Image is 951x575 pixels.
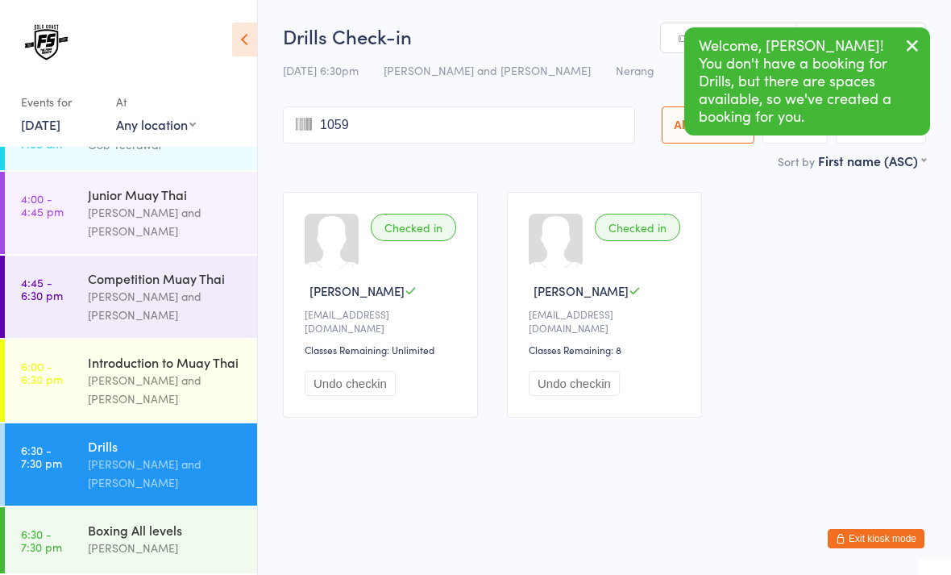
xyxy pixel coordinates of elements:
img: The Fight Society [16,12,77,73]
div: [PERSON_NAME] and [PERSON_NAME] [88,287,243,324]
span: Nerang [616,62,654,78]
div: Checked in [595,214,680,241]
div: [PERSON_NAME] and [PERSON_NAME] [88,455,243,492]
h2: Drills Check-in [283,23,926,49]
div: Welcome, [PERSON_NAME]! You don't have a booking for Drills, but there are spaces available, so w... [684,27,930,135]
a: [DATE] [21,115,60,133]
div: Any location [116,115,196,133]
div: First name (ASC) [818,152,926,169]
time: 4:00 - 4:45 pm [21,192,64,218]
a: 4:45 -6:30 pmCompetition Muay Thai[PERSON_NAME] and [PERSON_NAME] [5,256,257,338]
time: 6:00 - 6:30 pm [21,360,63,385]
span: [PERSON_NAME] [309,282,405,299]
a: 6:00 -6:30 pmIntroduction to Muay Thai[PERSON_NAME] and [PERSON_NAME] [5,340,257,422]
time: 6:30 - 7:30 pm [21,444,62,469]
div: Boxing All levels [88,521,243,539]
span: [PERSON_NAME] and [PERSON_NAME] [384,62,591,78]
div: Drills [88,437,243,455]
a: 6:30 -7:30 pmBoxing All levels[PERSON_NAME] [5,507,257,573]
a: 4:00 -4:45 pmJunior Muay Thai[PERSON_NAME] and [PERSON_NAME] [5,172,257,254]
label: Sort by [778,153,815,169]
button: Undo checkin [529,371,620,396]
span: [DATE] 6:30pm [283,62,359,78]
div: At [116,89,196,115]
div: Competition Muay Thai [88,269,243,287]
div: [PERSON_NAME] and [PERSON_NAME] [88,371,243,408]
div: Classes Remaining: Unlimited [305,343,461,356]
button: Undo checkin [305,371,396,396]
div: [EMAIL_ADDRESS][DOMAIN_NAME] [529,307,685,335]
div: Junior Muay Thai [88,185,243,203]
div: [PERSON_NAME] [88,539,243,557]
time: 6:00 - 7:00 am [21,124,62,150]
div: Introduction to Muay Thai [88,353,243,371]
div: Checked in [371,214,456,241]
a: 6:30 -7:30 pmDrills[PERSON_NAME] and [PERSON_NAME] [5,423,257,506]
button: All Bookings [662,106,755,144]
div: Classes Remaining: 8 [529,343,685,356]
span: [PERSON_NAME] [534,282,629,299]
div: [EMAIL_ADDRESS][DOMAIN_NAME] [305,307,461,335]
input: Search [283,106,635,144]
div: Events for [21,89,100,115]
time: 4:45 - 6:30 pm [21,276,63,302]
time: 6:30 - 7:30 pm [21,527,62,553]
button: Exit kiosk mode [828,529,924,548]
div: [PERSON_NAME] and [PERSON_NAME] [88,203,243,240]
